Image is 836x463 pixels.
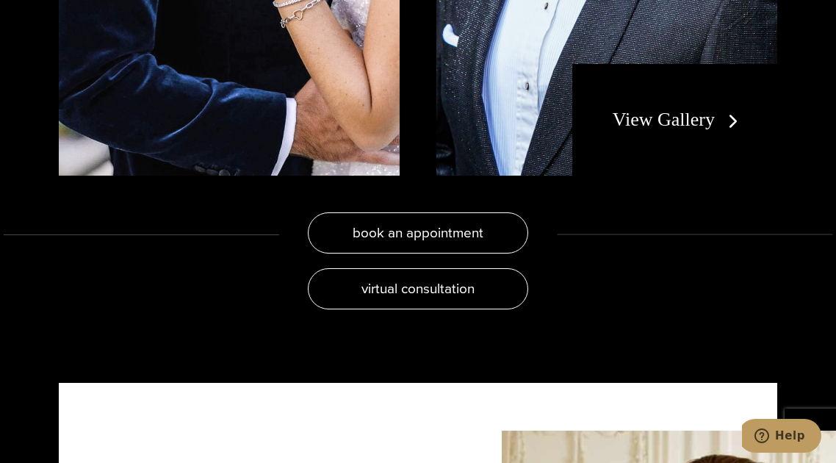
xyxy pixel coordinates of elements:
[613,109,744,130] a: View Gallery
[308,268,528,309] a: virtual consultation
[308,212,528,254] a: book an appointment
[742,419,821,456] iframe: Opens a widget where you can chat to one of our agents
[353,222,483,243] span: book an appointment
[361,278,475,299] span: virtual consultation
